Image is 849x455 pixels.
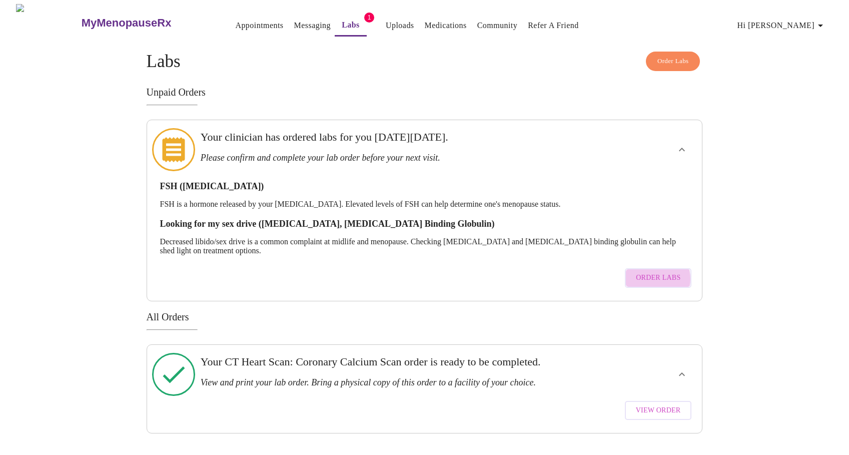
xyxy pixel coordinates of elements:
p: Decreased libido/sex drive is a common complaint at midlife and menopause. Checking [MEDICAL_DATA... [160,237,689,255]
button: View Order [625,401,692,420]
span: Order Labs [636,272,680,284]
h3: MyMenopauseRx [82,17,172,30]
h3: Looking for my sex drive ([MEDICAL_DATA], [MEDICAL_DATA] Binding Globulin) [160,219,689,229]
button: Order Labs [646,52,700,71]
a: Appointments [235,19,283,33]
img: MyMenopauseRx Logo [16,4,80,42]
h3: All Orders [147,311,703,323]
a: View Order [622,396,694,425]
button: Refer a Friend [524,16,583,36]
span: View Order [636,404,681,417]
a: Labs [342,18,360,32]
h3: Your clinician has ordered labs for you [DATE][DATE]. [201,131,595,144]
a: Uploads [386,19,414,33]
button: Labs [335,15,367,37]
span: 1 [364,13,374,23]
button: Messaging [290,16,335,36]
button: Community [473,16,522,36]
a: Messaging [294,19,331,33]
p: FSH is a hormone released by your [MEDICAL_DATA]. Elevated levels of FSH can help determine one's... [160,200,689,209]
h3: Unpaid Orders [147,87,703,98]
span: Hi [PERSON_NAME] [737,19,826,33]
button: Hi [PERSON_NAME] [733,16,830,36]
h3: FSH ([MEDICAL_DATA]) [160,181,689,192]
button: Medications [421,16,471,36]
button: show more [670,138,694,162]
span: Order Labs [657,56,689,67]
button: Uploads [382,16,418,36]
h3: Your CT Heart Scan: Coronary Calcium Scan order is ready to be completed. [201,355,595,368]
button: Appointments [231,16,287,36]
a: Community [477,19,518,33]
h3: Please confirm and complete your lab order before your next visit. [201,153,595,163]
h3: View and print your lab order. Bring a physical copy of this order to a facility of your choice. [201,377,595,388]
button: Order Labs [625,268,691,288]
a: Order Labs [622,263,694,293]
a: Medications [425,19,467,33]
a: Refer a Friend [528,19,579,33]
button: show more [670,362,694,386]
a: MyMenopauseRx [80,6,211,41]
h4: Labs [147,52,703,72]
